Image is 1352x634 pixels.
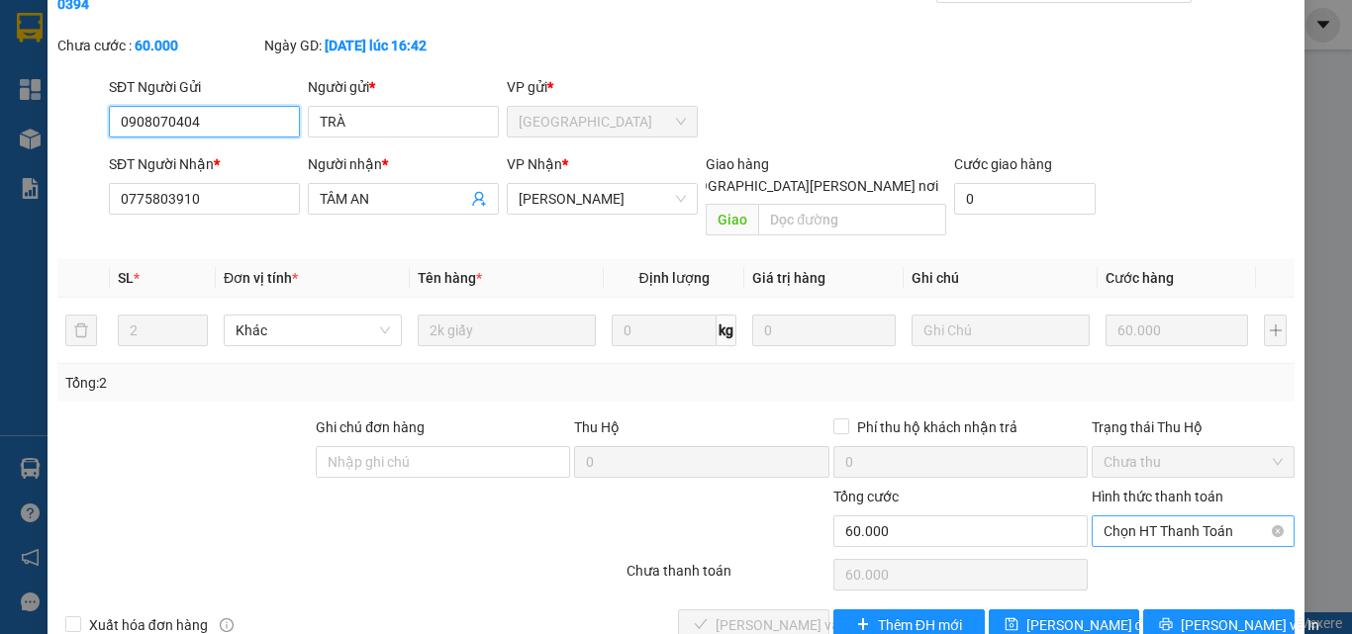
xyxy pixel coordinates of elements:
span: plus [856,617,870,633]
span: Giá trị hàng [752,270,825,286]
div: Người gửi [308,76,499,98]
div: Chưa cước : [57,35,260,56]
span: [GEOGRAPHIC_DATA][PERSON_NAME] nơi [668,175,946,197]
label: Hình thức thanh toán [1092,489,1223,504]
div: SĐT Người Nhận [109,153,300,175]
input: 0 [1106,315,1248,346]
label: Ghi chú đơn hàng [316,419,425,435]
span: printer [1159,617,1173,633]
span: Sài Gòn [519,107,686,136]
button: plus [1264,315,1287,346]
div: Người nhận [308,153,499,175]
span: Chưa thu [1104,447,1283,477]
div: Ngày GD: [264,35,467,56]
div: Chưa thanh toán [625,560,831,594]
input: Ghi Chú [912,315,1090,346]
input: 0 [752,315,895,346]
span: Định lượng [638,270,709,286]
button: delete [65,315,97,346]
b: 60.000 [135,38,178,53]
span: Thu Hộ [574,419,620,435]
span: save [1005,617,1018,633]
div: SĐT Người Gửi [109,76,300,98]
th: Ghi chú [904,259,1098,298]
span: SL [118,270,134,286]
span: Cao Tốc [519,184,686,214]
span: Phí thu hộ khách nhận trả [849,416,1025,438]
input: Cước giao hàng [954,183,1096,215]
input: VD: Bàn, Ghế [418,315,596,346]
span: close-circle [1272,525,1284,537]
span: Chọn HT Thanh Toán [1104,516,1283,546]
span: info-circle [220,618,234,632]
label: Cước giao hàng [954,156,1052,172]
b: [DATE] lúc 16:42 [325,38,427,53]
span: kg [717,315,736,346]
div: VP gửi [507,76,698,98]
span: VP Nhận [507,156,562,172]
div: Trạng thái Thu Hộ [1092,416,1295,438]
div: Tổng: 2 [65,372,524,394]
span: Giao [706,204,758,235]
span: Tổng cước [833,489,899,504]
input: Dọc đường [758,204,946,235]
span: Cước hàng [1106,270,1174,286]
span: Tên hàng [418,270,482,286]
span: Giao hàng [706,156,769,172]
span: Khác [236,316,390,345]
span: Đơn vị tính [224,270,298,286]
span: user-add [471,191,487,207]
input: Ghi chú đơn hàng [316,446,570,478]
